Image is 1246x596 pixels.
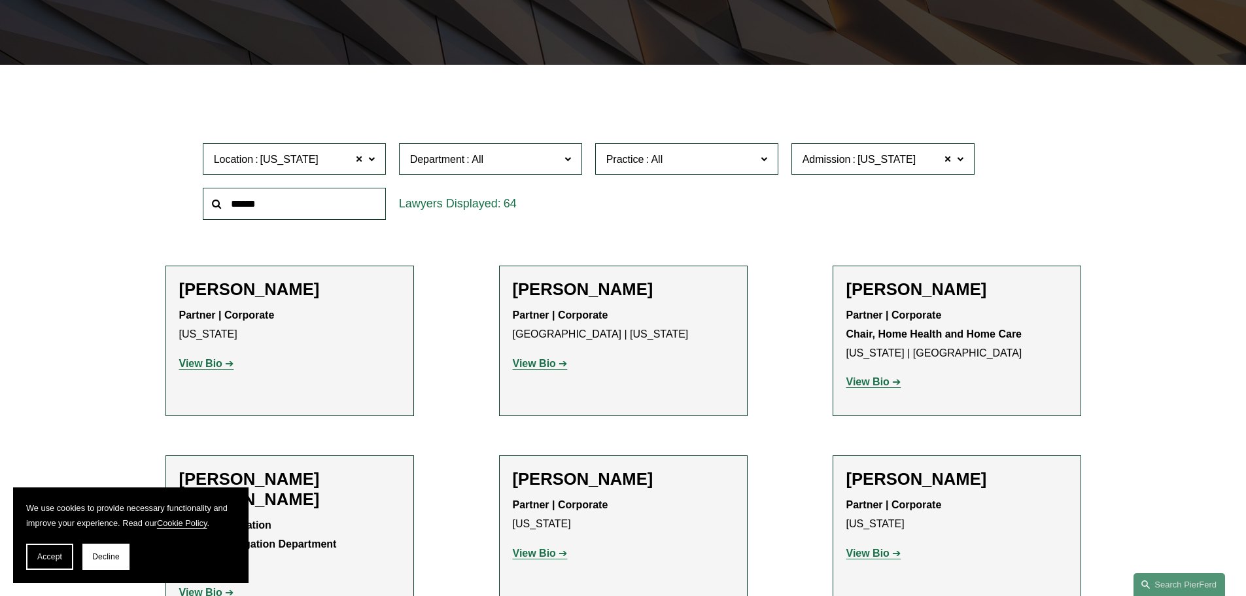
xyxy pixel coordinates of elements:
strong: Partner | Corporate [179,309,275,321]
a: Cookie Policy [157,518,207,528]
strong: Partner | Corporate [846,499,942,510]
h2: [PERSON_NAME] [513,469,734,489]
strong: View Bio [846,376,890,387]
a: View Bio [513,548,568,559]
h2: [PERSON_NAME] [179,279,400,300]
p: [US_STATE] | [GEOGRAPHIC_DATA] [846,306,1067,362]
a: View Bio [846,548,901,559]
span: Department [410,154,465,165]
span: Accept [37,552,62,561]
strong: Partner | Corporate [513,499,608,510]
span: Location [214,154,254,165]
p: [US_STATE] [179,306,400,344]
span: Admission [803,154,851,165]
span: [US_STATE] [260,151,319,168]
button: Accept [26,544,73,570]
strong: View Bio [179,358,222,369]
span: 64 [504,197,517,210]
h2: [PERSON_NAME] [846,279,1067,300]
a: Search this site [1134,573,1225,596]
a: View Bio [179,358,234,369]
h2: [PERSON_NAME] [PERSON_NAME] [179,469,400,510]
p: [GEOGRAPHIC_DATA] | [US_STATE] [513,306,734,344]
strong: View Bio [513,358,556,369]
strong: Partner | Litigation Co-Chair, Litigation Department [179,519,337,550]
strong: Partner | Corporate [513,309,608,321]
h2: [PERSON_NAME] [846,469,1067,489]
strong: Partner | Corporate [846,309,942,321]
p: [US_STATE] [179,516,400,572]
span: Practice [606,154,644,165]
a: View Bio [846,376,901,387]
a: View Bio [513,358,568,369]
strong: View Bio [513,548,556,559]
span: [US_STATE] [857,151,916,168]
section: Cookie banner [13,487,249,583]
p: [US_STATE] [846,496,1067,534]
p: [US_STATE] [513,496,734,534]
strong: Chair, Home Health and Home Care [846,328,1022,340]
h2: [PERSON_NAME] [513,279,734,300]
button: Decline [82,544,130,570]
span: Decline [92,552,120,561]
p: We use cookies to provide necessary functionality and improve your experience. Read our . [26,500,235,531]
strong: View Bio [846,548,890,559]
